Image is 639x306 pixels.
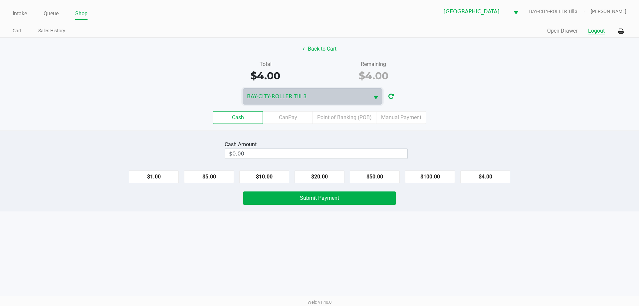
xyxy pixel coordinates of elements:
[298,43,341,55] button: Back to Cart
[13,27,22,35] a: Cart
[225,141,259,149] div: Cash Amount
[444,8,506,16] span: [GEOGRAPHIC_DATA]
[216,68,315,83] div: $4.00
[216,60,315,68] div: Total
[350,170,400,183] button: $50.00
[529,8,591,15] span: BAY-CITY-ROLLER Till 3
[243,191,396,205] button: Submit Payment
[247,93,365,101] span: BAY-CITY-ROLLER Till 3
[324,68,423,83] div: $4.00
[263,111,313,124] label: CanPay
[295,170,344,183] button: $20.00
[376,111,426,124] label: Manual Payment
[308,300,331,305] span: Web: v1.40.0
[129,170,179,183] button: $1.00
[44,9,59,18] a: Queue
[313,111,376,124] label: Point of Banking (POB)
[588,27,605,35] button: Logout
[38,27,65,35] a: Sales History
[324,60,423,68] div: Remaining
[213,111,263,124] label: Cash
[510,4,522,19] button: Select
[591,8,626,15] span: [PERSON_NAME]
[460,170,510,183] button: $4.00
[300,195,339,201] span: Submit Payment
[75,9,88,18] a: Shop
[184,170,234,183] button: $5.00
[547,27,577,35] button: Open Drawer
[13,9,27,18] a: Intake
[405,170,455,183] button: $100.00
[369,89,382,104] button: Select
[239,170,289,183] button: $10.00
